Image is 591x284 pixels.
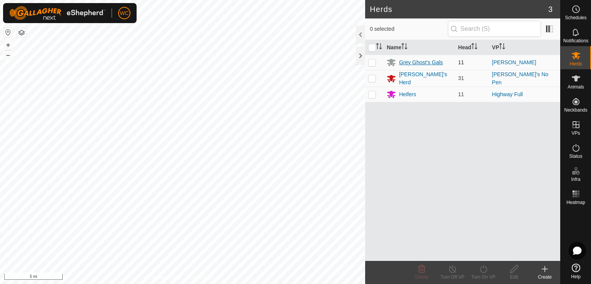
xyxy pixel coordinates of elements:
span: Status [569,154,582,159]
span: WC [120,9,129,17]
span: 3 [548,3,553,15]
span: Neckbands [564,108,587,112]
div: Grey Ghost's Gals [399,58,443,67]
div: Create [529,274,560,281]
span: 11 [458,59,464,65]
th: Name [384,40,455,55]
a: Help [561,261,591,282]
p-sorticon: Activate to sort [376,44,382,50]
span: VPs [571,131,580,135]
span: Infra [571,177,580,182]
input: Search (S) [448,21,541,37]
button: + [3,40,13,50]
img: Gallagher Logo [9,6,105,20]
span: Heatmap [566,200,585,205]
span: 31 [458,75,464,81]
button: Map Layers [17,28,26,37]
div: [PERSON_NAME]'s Herd [399,70,452,87]
button: Reset Map [3,28,13,37]
div: Edit [499,274,529,281]
span: 11 [458,91,464,97]
span: Help [571,274,581,279]
span: Schedules [565,15,586,20]
span: 0 selected [370,25,447,33]
a: [PERSON_NAME]'s No Pen [492,71,549,85]
div: Turn On VP [468,274,499,281]
th: Head [455,40,489,55]
p-sorticon: Activate to sort [401,44,407,50]
span: Notifications [563,38,588,43]
p-sorticon: Activate to sort [471,44,477,50]
span: Herds [569,62,582,66]
a: [PERSON_NAME] [492,59,536,65]
div: Turn Off VP [437,274,468,281]
a: Highway Full [492,91,523,97]
button: – [3,50,13,60]
th: VP [489,40,560,55]
h2: Herds [370,5,548,14]
span: Delete [415,274,429,280]
span: Animals [568,85,584,89]
a: Privacy Policy [152,274,181,281]
p-sorticon: Activate to sort [499,44,505,50]
div: Heifers [399,90,416,99]
a: Contact Us [190,274,213,281]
